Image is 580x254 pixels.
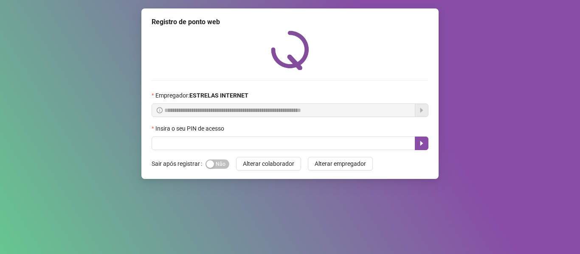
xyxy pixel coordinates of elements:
[271,31,309,70] img: QRPoint
[152,17,428,27] div: Registro de ponto web
[155,91,248,100] span: Empregador :
[152,124,230,133] label: Insira o seu PIN de acesso
[236,157,301,170] button: Alterar colaborador
[315,159,366,168] span: Alterar empregador
[152,157,206,170] label: Sair após registrar
[157,107,163,113] span: info-circle
[189,92,248,99] strong: ESTRELAS INTERNET
[308,157,373,170] button: Alterar empregador
[243,159,294,168] span: Alterar colaborador
[418,140,425,147] span: caret-right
